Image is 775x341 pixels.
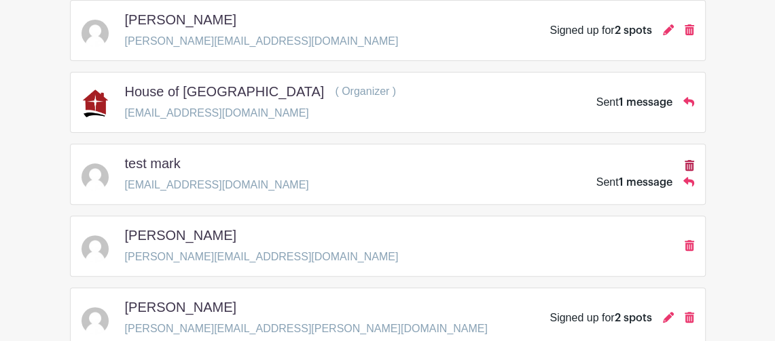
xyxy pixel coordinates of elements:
[549,310,651,326] div: Signed up for
[125,177,309,193] p: [EMAIL_ADDRESS][DOMAIN_NAME]
[125,299,236,315] h5: [PERSON_NAME]
[596,94,672,111] div: Sent
[615,25,652,36] span: 2 spots
[125,83,325,100] h5: House of [GEOGRAPHIC_DATA]
[125,155,181,172] h5: test mark
[82,163,109,190] img: default-ce2991bfa6775e67f084385cd625a349d9dcbb7a52a09fb2fda1e96e2d18dcdb.png
[82,20,109,47] img: default-ce2991bfa6775e67f084385cd625a349d9dcbb7a52a09fb2fda1e96e2d18dcdb.png
[596,174,672,190] div: Sent
[125,12,236,28] h5: [PERSON_NAME]
[125,227,236,243] h5: [PERSON_NAME]
[125,33,399,49] p: [PERSON_NAME][EMAIL_ADDRESS][DOMAIN_NAME]
[619,177,672,188] span: 1 message
[125,321,488,337] p: [PERSON_NAME][EMAIL_ADDRESS][PERSON_NAME][DOMAIN_NAME]
[82,307,109,334] img: default-ce2991bfa6775e67f084385cd625a349d9dcbb7a52a09fb2fda1e96e2d18dcdb.png
[82,235,109,262] img: default-ce2991bfa6775e67f084385cd625a349d9dcbb7a52a09fb2fda1e96e2d18dcdb.png
[615,313,652,323] span: 2 spots
[549,22,651,39] div: Signed up for
[125,249,399,265] p: [PERSON_NAME][EMAIL_ADDRESS][DOMAIN_NAME]
[335,85,396,97] span: ( Organizer )
[619,97,672,108] span: 1 message
[82,89,109,120] img: PNG-logo-house-only.png
[125,105,397,121] p: [EMAIL_ADDRESS][DOMAIN_NAME]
